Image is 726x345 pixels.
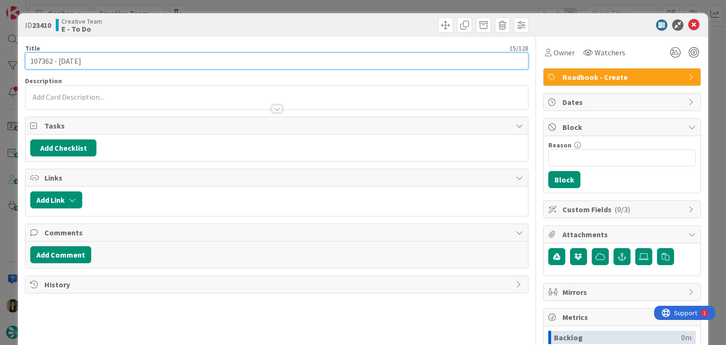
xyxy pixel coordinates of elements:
label: Reason [548,141,571,149]
span: Block [562,121,683,133]
span: Comments [44,227,510,238]
span: Owner [553,47,575,58]
span: Dates [562,96,683,108]
span: Attachments [562,229,683,240]
span: Custom Fields [562,204,683,215]
span: Links [44,172,510,183]
span: Support [20,1,43,13]
span: ( 0/3 ) [614,205,630,214]
button: Add Link [30,191,82,208]
button: Add Comment [30,246,91,263]
span: Description [25,77,62,85]
span: Creative Team [61,17,102,25]
div: 1 [49,4,52,11]
b: E - To Do [61,25,102,33]
button: Block [548,171,580,188]
span: Roadbook - Create [562,71,683,83]
div: 0m [681,331,691,344]
span: Mirrors [562,286,683,298]
span: Watchers [595,47,625,58]
span: Metrics [562,311,683,323]
span: Tasks [44,120,510,131]
button: Add Checklist [30,139,96,156]
input: type card name here... [25,52,528,69]
span: History [44,279,510,290]
b: 23410 [32,20,51,30]
label: Title [25,44,40,52]
span: ID [25,19,51,31]
div: 15 / 128 [43,44,528,52]
div: Backlog [554,331,681,344]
